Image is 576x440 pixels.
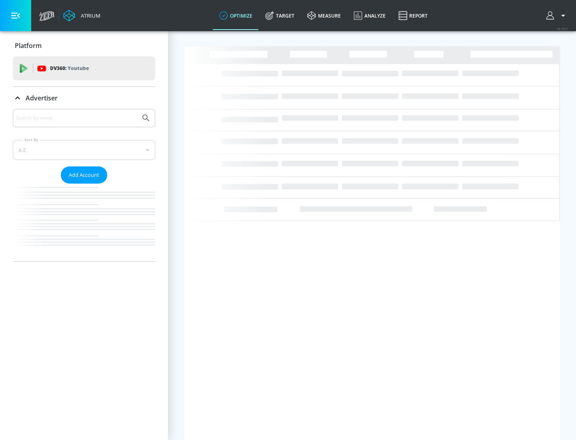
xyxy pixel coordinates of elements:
span: Add Account [69,170,99,180]
input: Search by name [16,113,137,123]
div: A-Z [13,140,155,160]
div: Platform [13,34,155,57]
a: optimize [213,1,259,30]
div: Atrium [78,12,100,19]
p: Platform [15,41,42,50]
a: Analyze [347,1,392,30]
div: DV360: Youtube [13,56,155,80]
a: Target [259,1,301,30]
a: Report [392,1,434,30]
button: Add Account [61,166,107,184]
p: DV360: [50,64,89,73]
a: measure [301,1,347,30]
p: Youtube [68,64,89,72]
label: Sort By [23,137,40,142]
span: v 4.28.0 [557,26,568,31]
div: Advertiser [13,87,155,109]
nav: list of Advertiser [13,184,155,261]
div: Advertiser [13,109,155,261]
p: Advertiser [26,94,58,102]
a: Atrium [63,10,100,22]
